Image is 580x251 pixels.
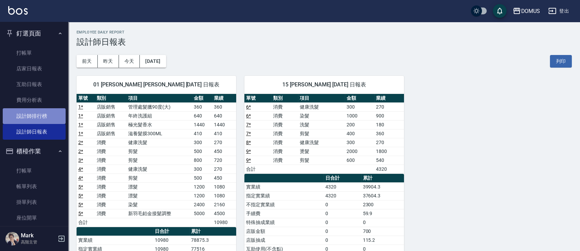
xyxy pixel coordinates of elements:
[298,138,345,147] td: 健康洗髮
[126,191,192,200] td: 漂髮
[95,138,127,147] td: 消費
[3,226,66,242] a: 營業儀表板
[244,236,324,245] td: 店販抽成
[521,7,540,15] div: DOMUS
[298,156,345,165] td: 剪髮
[3,194,66,210] a: 掛單列表
[212,147,236,156] td: 450
[21,239,56,245] p: 高階主管
[212,173,236,182] td: 450
[153,227,189,236] th: 日合計
[212,200,236,209] td: 2160
[345,102,375,111] td: 300
[3,179,66,194] a: 帳單列表
[3,210,66,226] a: 座位開單
[374,120,404,129] td: 180
[212,209,236,218] td: 4500
[3,25,66,42] button: 釘選頁面
[3,76,66,92] a: 互助日報表
[126,209,192,218] td: 新羽毛鉑金接髮調整
[126,111,192,120] td: 年終洗護組
[374,147,404,156] td: 1800
[3,92,66,108] a: 費用分析表
[140,55,166,68] button: [DATE]
[192,138,212,147] td: 300
[361,227,404,236] td: 700
[298,94,345,103] th: 項目
[3,163,66,179] a: 打帳單
[77,55,98,68] button: 前天
[298,120,345,129] td: 洗髮
[345,147,375,156] td: 2000
[550,55,572,68] button: 列印
[98,55,119,68] button: 昨天
[244,209,324,218] td: 手續費
[192,191,212,200] td: 1200
[212,94,236,103] th: 業績
[126,138,192,147] td: 健康洗髮
[324,236,361,245] td: 0
[95,165,127,173] td: 消費
[324,174,361,183] th: 日合計
[324,227,361,236] td: 0
[271,156,298,165] td: 消費
[361,182,404,191] td: 39904.3
[3,61,66,76] a: 店家日報表
[3,45,66,61] a: 打帳單
[3,124,66,140] a: 設計師日報表
[192,147,212,156] td: 500
[212,165,236,173] td: 270
[126,129,192,138] td: 滋養髮膜300ML
[119,55,140,68] button: 今天
[298,102,345,111] td: 健康洗髮
[212,111,236,120] td: 640
[244,94,271,103] th: 單號
[126,182,192,191] td: 漂髮
[298,147,345,156] td: 燙髮
[244,94,404,174] table: a dense table
[374,94,404,103] th: 業績
[126,94,192,103] th: 項目
[361,200,404,209] td: 2300
[253,81,396,88] span: 15 [PERSON_NAME] [DATE] 日報表
[244,182,324,191] td: 實業績
[126,156,192,165] td: 剪髮
[212,182,236,191] td: 1080
[192,173,212,182] td: 500
[271,120,298,129] td: 消費
[192,129,212,138] td: 410
[95,173,127,182] td: 消費
[212,129,236,138] td: 410
[3,108,66,124] a: 設計師排行榜
[298,129,345,138] td: 剪髮
[271,129,298,138] td: 消費
[192,111,212,120] td: 640
[3,142,66,160] button: 櫃檯作業
[324,200,361,209] td: 0
[126,165,192,173] td: 健康洗髮
[493,4,507,18] button: save
[153,236,189,245] td: 10980
[361,236,404,245] td: 115.2
[77,37,572,47] h3: 設計師日報表
[192,209,212,218] td: 5000
[95,191,127,200] td: 消費
[212,120,236,129] td: 1440
[21,232,56,239] h5: Mark
[95,156,127,165] td: 消費
[345,111,375,120] td: 1000
[95,111,127,120] td: 店販銷售
[345,156,375,165] td: 600
[271,94,298,103] th: 類別
[77,94,236,227] table: a dense table
[126,147,192,156] td: 剪髮
[192,156,212,165] td: 800
[85,81,228,88] span: 01 [PERSON_NAME] [PERSON_NAME] [DATE] 日報表
[345,138,375,147] td: 300
[212,218,236,227] td: 10980
[5,232,19,246] img: Person
[345,94,375,103] th: 金額
[244,191,324,200] td: 指定實業績
[192,120,212,129] td: 1440
[95,182,127,191] td: 消費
